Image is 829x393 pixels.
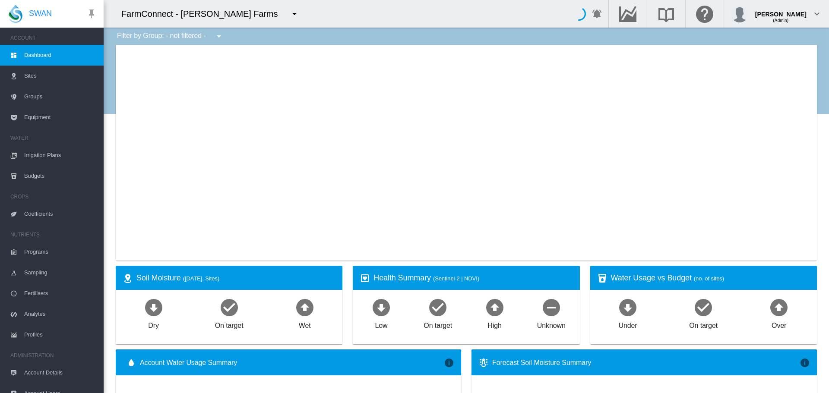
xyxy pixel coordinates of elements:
[24,45,97,66] span: Dashboard
[478,358,489,368] md-icon: icon-thermometer-lines
[24,262,97,283] span: Sampling
[656,9,677,19] md-icon: Search the knowledge base
[537,318,566,330] div: Unknown
[123,273,133,283] md-icon: icon-map-marker-radius
[769,297,789,318] md-icon: icon-arrow-up-bold-circle
[29,8,52,19] span: SWAN
[24,107,97,128] span: Equipment
[360,273,370,283] md-icon: icon-heart-box-outline
[214,31,224,41] md-icon: icon-menu-down
[592,9,602,19] md-icon: icon-bell-ring
[694,275,724,282] span: (no. of sites)
[492,358,800,368] div: Forecast Soil Moisture Summary
[24,242,97,262] span: Programs
[427,297,448,318] md-icon: icon-checkbox-marked-circle
[10,31,97,45] span: ACCOUNT
[731,5,748,22] img: profile.jpg
[800,358,810,368] md-icon: icon-information
[183,275,219,282] span: ([DATE], Sites)
[111,28,230,45] div: Filter by Group: - not filtered -
[148,318,159,330] div: Dry
[617,297,638,318] md-icon: icon-arrow-down-bold-circle
[121,8,285,20] div: FarmConnect - [PERSON_NAME] Farms
[289,9,300,19] md-icon: icon-menu-down
[693,297,714,318] md-icon: icon-checkbox-marked-circle
[371,297,392,318] md-icon: icon-arrow-down-bold-circle
[589,5,606,22] button: icon-bell-ring
[86,9,97,19] md-icon: icon-pin
[219,297,240,318] md-icon: icon-checkbox-marked-circle
[611,273,810,283] div: Water Usage vs Budget
[286,5,303,22] button: icon-menu-down
[24,304,97,324] span: Analytes
[24,324,97,345] span: Profiles
[619,318,637,330] div: Under
[373,273,573,283] div: Health Summary
[126,358,136,368] md-icon: icon-water
[10,349,97,362] span: ADMINISTRATION
[694,9,715,19] md-icon: Click here for help
[24,166,97,186] span: Budgets
[140,358,444,368] span: Account Water Usage Summary
[773,18,788,23] span: (Admin)
[541,297,562,318] md-icon: icon-minus-circle
[24,66,97,86] span: Sites
[24,145,97,166] span: Irrigation Plans
[10,190,97,204] span: CROPS
[10,131,97,145] span: WATER
[755,6,807,15] div: [PERSON_NAME]
[143,297,164,318] md-icon: icon-arrow-down-bold-circle
[375,318,387,330] div: Low
[772,318,786,330] div: Over
[294,297,315,318] md-icon: icon-arrow-up-bold-circle
[10,228,97,242] span: NUTRIENTS
[617,9,638,19] md-icon: Go to the Data Hub
[689,318,718,330] div: On target
[597,273,608,283] md-icon: icon-cup-water
[24,204,97,224] span: Coefficients
[215,318,244,330] div: On target
[136,273,335,283] div: Soil Moisture
[24,86,97,107] span: Groups
[210,28,228,45] button: icon-menu-down
[484,297,505,318] md-icon: icon-arrow-up-bold-circle
[24,283,97,304] span: Fertilisers
[487,318,502,330] div: High
[424,318,452,330] div: On target
[9,5,22,23] img: SWAN-Landscape-Logo-Colour-drop.png
[812,9,822,19] md-icon: icon-chevron-down
[299,318,311,330] div: Wet
[444,358,454,368] md-icon: icon-information
[24,362,97,383] span: Account Details
[433,275,479,282] span: (Sentinel-2 | NDVI)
